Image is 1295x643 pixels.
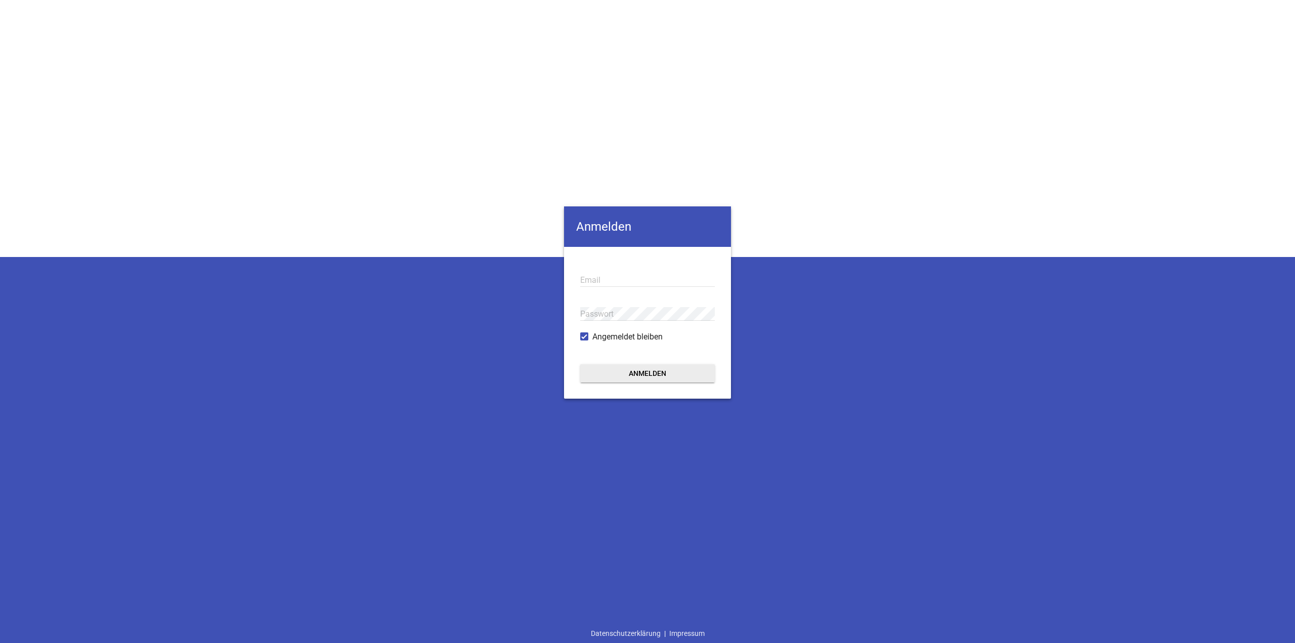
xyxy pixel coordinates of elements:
span: Angemeldet bleiben [592,331,663,343]
a: Datenschutzerklärung [587,624,664,643]
h4: Anmelden [564,206,731,247]
div: | [587,624,708,643]
a: Impressum [666,624,708,643]
button: Anmelden [580,364,715,382]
